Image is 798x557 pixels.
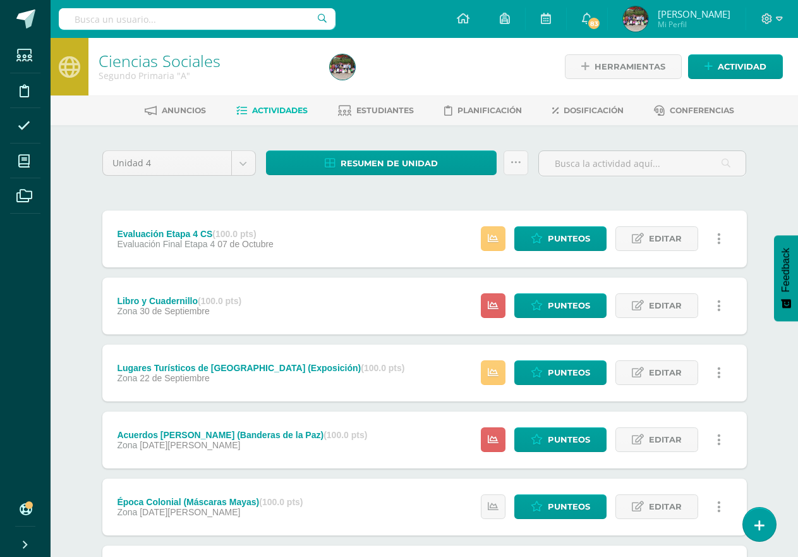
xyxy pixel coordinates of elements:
span: Punteos [548,361,590,384]
strong: (100.0 pts) [259,497,303,507]
a: Punteos [514,226,607,251]
span: Punteos [548,294,590,317]
a: Actividades [236,101,308,121]
span: Planificación [457,106,522,115]
span: Editar [649,361,682,384]
span: Dosificación [564,106,624,115]
a: Ciencias Sociales [99,50,221,71]
span: Zona [117,440,137,450]
span: Zona [117,306,137,316]
span: Actividades [252,106,308,115]
button: Feedback - Mostrar encuesta [774,235,798,321]
span: Actividad [718,55,766,78]
span: [DATE][PERSON_NAME] [140,440,240,450]
a: Actividad [688,54,783,79]
div: Época Colonial (Máscaras Mayas) [117,497,303,507]
strong: (100.0 pts) [323,430,367,440]
span: Editar [649,294,682,317]
span: Anuncios [162,106,206,115]
a: Resumen de unidad [266,150,497,175]
a: Punteos [514,494,607,519]
span: 83 [587,16,601,30]
span: Conferencias [670,106,734,115]
span: Resumen de unidad [341,152,438,175]
img: 27fac148226088b2bf2b1ff5f837c7e0.png [330,54,355,80]
a: Anuncios [145,101,206,121]
a: Punteos [514,360,607,385]
div: Evaluación Etapa 4 CS [117,229,274,239]
div: Lugares Turísticos de [GEOGRAPHIC_DATA] (Exposición) [117,363,404,373]
a: Herramientas [565,54,682,79]
span: Zona [117,373,137,383]
strong: (100.0 pts) [361,363,404,373]
span: Punteos [548,495,590,518]
input: Busca la actividad aquí... [539,151,746,176]
span: Zona [117,507,137,517]
div: Acuerdos [PERSON_NAME] (Banderas de la Paz) [117,430,367,440]
span: Editar [649,495,682,518]
a: Punteos [514,427,607,452]
strong: (100.0 pts) [212,229,256,239]
span: 07 de Octubre [217,239,274,249]
a: Dosificación [552,101,624,121]
a: Estudiantes [338,101,414,121]
a: Unidad 4 [103,151,255,175]
span: Estudiantes [356,106,414,115]
span: Unidad 4 [112,151,222,175]
span: [PERSON_NAME] [658,8,730,20]
span: 30 de Septiembre [140,306,210,316]
a: Conferencias [654,101,734,121]
span: Herramientas [595,55,665,78]
span: Punteos [548,227,590,250]
a: Punteos [514,293,607,318]
span: Editar [649,227,682,250]
a: Planificación [444,101,522,121]
span: Evaluación Final Etapa 4 [117,239,215,249]
span: Punteos [548,428,590,451]
h1: Ciencias Sociales [99,52,315,70]
span: Mi Perfil [658,19,730,30]
div: Libro y Cuadernillo [117,296,241,306]
span: [DATE][PERSON_NAME] [140,507,240,517]
input: Busca un usuario... [59,8,336,30]
div: Segundo Primaria 'A' [99,70,315,82]
strong: (100.0 pts) [198,296,241,306]
span: Feedback [780,248,792,292]
span: 22 de Septiembre [140,373,210,383]
img: 27fac148226088b2bf2b1ff5f837c7e0.png [623,6,648,32]
span: Editar [649,428,682,451]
